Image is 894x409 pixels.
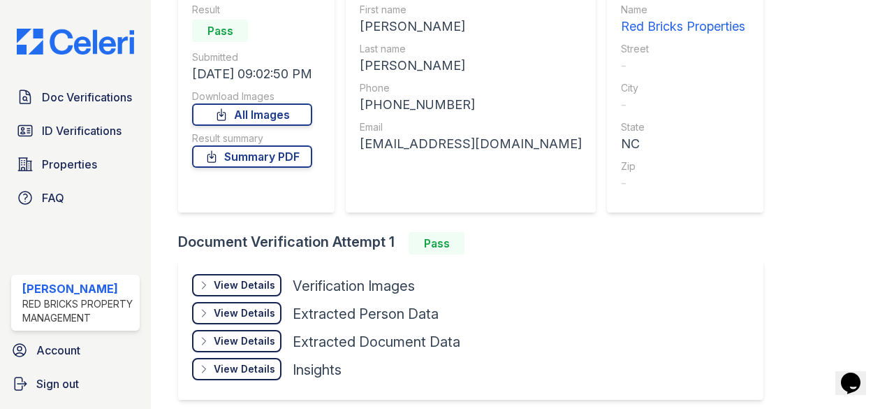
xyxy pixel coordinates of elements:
span: Properties [42,156,97,173]
div: Pass [409,232,464,254]
div: [PERSON_NAME] [360,56,582,76]
div: View Details [214,278,275,292]
a: All Images [192,103,312,126]
span: Sign out [36,375,79,392]
div: Red Bricks Property Management [22,297,134,325]
div: Verification Images [293,276,415,296]
iframe: chat widget [835,353,880,395]
div: City [621,81,745,95]
div: - [621,173,745,193]
div: Pass [192,20,248,42]
div: Street [621,42,745,56]
div: Insights [293,360,342,380]
a: Properties [11,150,140,178]
span: Account [36,342,80,359]
div: [PERSON_NAME] [360,17,582,36]
div: Extracted Document Data [293,332,460,352]
div: Phone [360,81,582,95]
div: Extracted Person Data [293,304,439,324]
div: View Details [214,306,275,320]
a: FAQ [11,184,140,212]
div: View Details [214,362,275,376]
div: State [621,120,745,134]
div: Submitted [192,50,312,64]
a: Account [6,336,145,364]
a: ID Verifications [11,117,140,145]
div: Last name [360,42,582,56]
div: View Details [214,334,275,348]
div: First name [360,3,582,17]
span: Doc Verifications [42,89,132,106]
span: FAQ [42,189,64,206]
div: Email [360,120,582,134]
a: Sign out [6,370,145,398]
div: Document Verification Attempt 1 [178,232,775,254]
div: - [621,95,745,115]
a: Name Red Bricks Properties [621,3,745,36]
div: NC [621,134,745,154]
div: Red Bricks Properties [621,17,745,36]
div: [PHONE_NUMBER] [360,95,582,115]
div: Download Images [192,89,312,103]
a: Summary PDF [192,145,312,168]
div: [DATE] 09:02:50 PM [192,64,312,84]
a: Doc Verifications [11,83,140,111]
div: Result summary [192,131,312,145]
span: ID Verifications [42,122,122,139]
div: [PERSON_NAME] [22,280,134,297]
div: [EMAIL_ADDRESS][DOMAIN_NAME] [360,134,582,154]
img: CE_Logo_Blue-a8612792a0a2168367f1c8372b55b34899dd931a85d93a1a3d3e32e68fde9ad4.png [6,29,145,55]
div: Result [192,3,312,17]
div: Zip [621,159,745,173]
div: - [621,56,745,76]
div: Name [621,3,745,17]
